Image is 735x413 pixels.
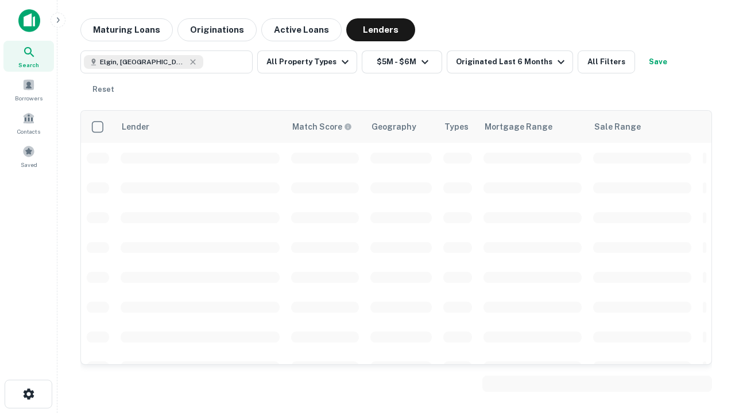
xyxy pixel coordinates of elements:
[17,127,40,136] span: Contacts
[444,120,469,134] div: Types
[100,57,186,67] span: Elgin, [GEOGRAPHIC_DATA], [GEOGRAPHIC_DATA]
[18,9,40,32] img: capitalize-icon.png
[21,160,37,169] span: Saved
[85,78,122,101] button: Reset
[485,120,552,134] div: Mortgage Range
[3,41,54,72] a: Search
[372,120,416,134] div: Geography
[587,111,697,143] th: Sale Range
[456,55,568,69] div: Originated Last 6 Months
[257,50,357,73] button: All Property Types
[438,111,478,143] th: Types
[594,120,641,134] div: Sale Range
[292,120,350,133] h6: Match Score
[578,50,635,73] button: All Filters
[365,111,438,143] th: Geography
[261,18,342,41] button: Active Loans
[15,93,42,103] span: Borrowers
[292,120,352,133] div: Capitalize uses an advanced AI algorithm to match your search with the best lender. The match sco...
[3,107,54,138] a: Contacts
[3,74,54,105] a: Borrowers
[285,111,365,143] th: Capitalize uses an advanced AI algorithm to match your search with the best lender. The match sco...
[122,120,149,134] div: Lender
[346,18,415,41] button: Lenders
[447,50,573,73] button: Originated Last 6 Months
[478,111,587,143] th: Mortgage Range
[115,111,285,143] th: Lender
[640,50,676,73] button: Save your search to get updates of matches that match your search criteria.
[18,60,39,69] span: Search
[678,285,735,340] iframe: Chat Widget
[362,50,442,73] button: $5M - $6M
[3,141,54,172] a: Saved
[80,18,173,41] button: Maturing Loans
[177,18,257,41] button: Originations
